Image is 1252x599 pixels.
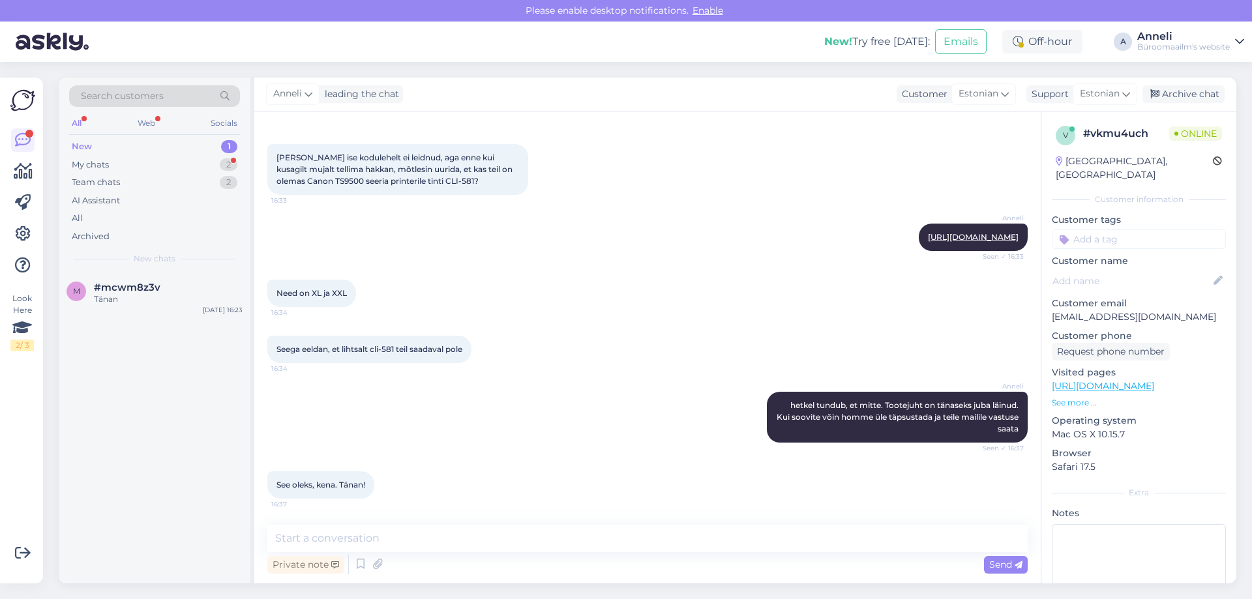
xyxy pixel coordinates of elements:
[72,140,92,153] div: New
[220,158,237,171] div: 2
[1052,414,1226,428] p: Operating system
[777,400,1021,433] span: hetkel tundub, et mitte. Tootejuht on tänaseks juba läinud. Kui soovite võin homme üle täpsustada...
[271,308,320,317] span: 16:34
[897,87,947,101] div: Customer
[271,196,320,205] span: 16:33
[221,140,237,153] div: 1
[72,176,120,189] div: Team chats
[267,556,344,574] div: Private note
[1080,87,1120,101] span: Estonian
[72,212,83,225] div: All
[1169,126,1222,141] span: Online
[203,305,243,315] div: [DATE] 16:23
[276,480,365,489] span: See oleks, kena. Tänan!
[1137,31,1230,42] div: Anneli
[273,87,302,101] span: Anneli
[72,230,110,243] div: Archived
[1052,428,1226,441] p: Mac OS X 10.15.7
[1114,33,1132,51] div: A
[1052,460,1226,474] p: Safari 17.5
[1063,130,1068,140] span: v
[1137,31,1244,52] a: AnneliBüroomaailm's website
[72,158,109,171] div: My chats
[1052,254,1226,268] p: Customer name
[1056,154,1213,182] div: [GEOGRAPHIC_DATA], [GEOGRAPHIC_DATA]
[1052,343,1170,360] div: Request phone number
[959,87,998,101] span: Estonian
[320,87,399,101] div: leading the chat
[10,340,34,351] div: 2 / 3
[1052,297,1226,310] p: Customer email
[94,293,243,305] div: Tänan
[824,34,930,50] div: Try free [DATE]:
[81,89,164,103] span: Search customers
[10,88,35,113] img: Askly Logo
[94,282,160,293] span: #mcwm8z3v
[975,443,1024,453] span: Seen ✓ 16:37
[271,364,320,373] span: 16:34
[1052,397,1226,409] p: See more ...
[1052,213,1226,227] p: Customer tags
[134,253,175,265] span: New chats
[220,176,237,189] div: 2
[1137,42,1230,52] div: Büroomaailm's website
[1026,87,1069,101] div: Support
[1052,506,1226,520] p: Notes
[72,194,120,207] div: AI Assistant
[276,288,347,298] span: Need on XL ja XXL
[928,232,1019,242] a: [URL][DOMAIN_NAME]
[1052,329,1226,343] p: Customer phone
[935,29,987,54] button: Emails
[975,252,1024,261] span: Seen ✓ 16:33
[989,559,1022,570] span: Send
[1083,126,1169,141] div: # vkmu4uch
[689,5,727,16] span: Enable
[1052,380,1154,392] a: [URL][DOMAIN_NAME]
[1052,194,1226,205] div: Customer information
[1142,85,1225,103] div: Archive chat
[975,381,1024,391] span: Anneli
[73,286,80,296] span: m
[135,115,158,132] div: Web
[1052,310,1226,324] p: [EMAIL_ADDRESS][DOMAIN_NAME]
[1052,366,1226,379] p: Visited pages
[1052,446,1226,460] p: Browser
[271,499,320,509] span: 16:37
[10,293,34,351] div: Look Here
[975,213,1024,223] span: Anneli
[824,35,852,48] b: New!
[1052,229,1226,249] input: Add a tag
[276,344,462,354] span: Seega eeldan, et lihtsalt cli-581 teil saadaval pole
[69,115,84,132] div: All
[1052,274,1211,288] input: Add name
[208,115,240,132] div: Socials
[1002,30,1082,53] div: Off-hour
[276,153,514,186] span: [PERSON_NAME] ise kodulehelt ei leidnud, aga enne kui kusagilt mujalt tellima hakkan, mõtlesin uu...
[1052,487,1226,499] div: Extra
